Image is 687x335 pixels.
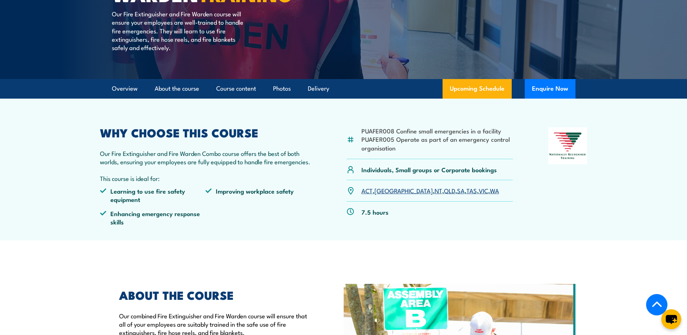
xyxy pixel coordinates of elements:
[308,79,329,98] a: Delivery
[479,186,488,195] a: VIC
[525,79,575,99] button: Enquire Now
[548,127,587,164] img: Nationally Recognised Training logo.
[100,127,311,137] h2: WHY CHOOSE THIS COURSE
[273,79,291,98] a: Photos
[444,186,455,195] a: QLD
[100,187,206,204] li: Learning to use fire safety equipment
[100,174,311,182] p: This course is ideal for:
[457,186,465,195] a: SA
[119,290,310,300] h2: ABOUT THE COURSE
[490,186,499,195] a: WA
[361,127,513,135] li: PUAFER008 Confine small emergencies in a facility
[361,186,499,195] p: , , , , , , ,
[361,208,389,216] p: 7.5 hours
[155,79,199,98] a: About the course
[361,186,373,195] a: ACT
[661,309,681,329] button: chat-button
[361,165,497,174] p: Individuals, Small groups or Corporate bookings
[205,187,311,204] li: Improving workplace safety
[100,149,311,166] p: Our Fire Extinguisher and Fire Warden Combo course offers the best of both worlds, ensuring your ...
[374,186,433,195] a: [GEOGRAPHIC_DATA]
[112,79,138,98] a: Overview
[443,79,512,99] a: Upcoming Schedule
[112,9,244,52] p: Our Fire Extinguisher and Fire Warden course will ensure your employees are well-trained to handl...
[100,209,206,226] li: Enhancing emergency response skills
[361,135,513,152] li: PUAFER005 Operate as part of an emergency control organisation
[216,79,256,98] a: Course content
[435,186,442,195] a: NT
[466,186,477,195] a: TAS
